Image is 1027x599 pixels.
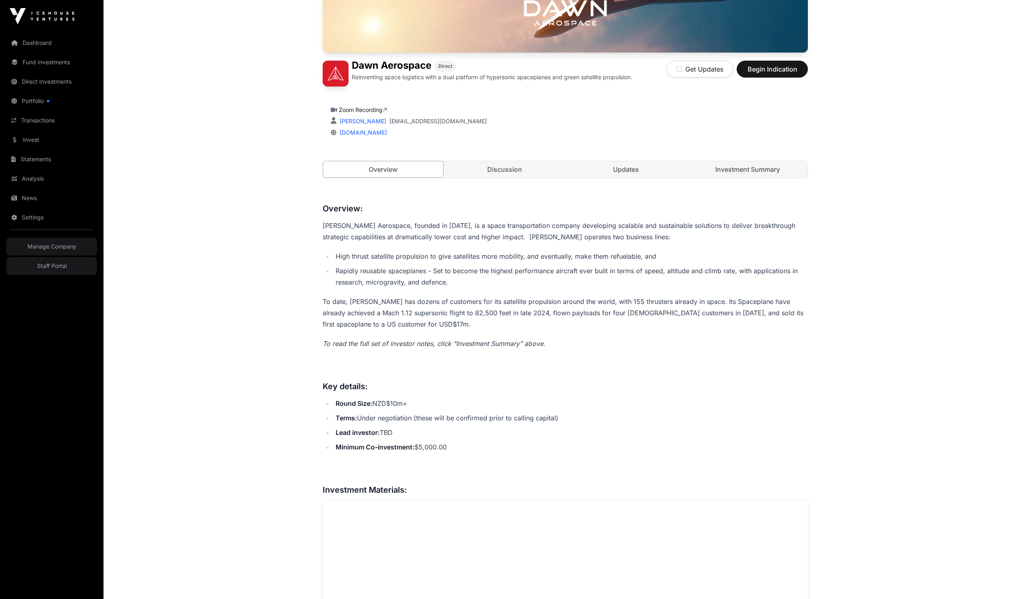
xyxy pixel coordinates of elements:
[6,53,97,71] a: Fund Investments
[352,73,632,81] p: Reinventing space logistics with a dual platform of hypersonic spaceplanes and green satellite pr...
[323,296,808,330] p: To date, [PERSON_NAME] has dozens of customers for its satellite propulsion around the world, wit...
[336,414,357,422] strong: Terms:
[389,117,487,125] a: [EMAIL_ADDRESS][DOMAIN_NAME]
[323,161,807,177] nav: Tabs
[6,112,97,129] a: Transactions
[445,161,565,177] a: Discussion
[6,92,97,110] a: Portfolio
[737,69,808,77] a: Begin Indication
[438,63,452,70] span: Direct
[323,380,808,393] h3: Key details:
[6,34,97,52] a: Dashboard
[323,220,808,243] p: [PERSON_NAME] Aerospace, founded in [DATE], is a space transportation company developing scalable...
[333,251,808,262] li: High thrust satellite propulsion to give satellites more mobility, and eventually, make them refu...
[666,61,733,78] button: Get Updates
[6,189,97,207] a: News
[323,61,349,86] img: Dawn Aerospace
[333,427,808,438] li: TBD
[336,443,414,451] strong: Minimum Co-investment:
[336,399,372,407] strong: Round Size:
[688,161,808,177] a: Investment Summary
[10,8,74,24] img: Icehouse Ventures Logo
[333,412,808,424] li: Under negotiation (these will be confirmed prior to calling capital)
[323,483,808,496] h3: Investment Materials:
[6,73,97,91] a: Direct Investments
[6,209,97,226] a: Settings
[352,61,431,72] h1: Dawn Aerospace
[323,202,808,215] h3: Overview:
[336,428,378,437] strong: Lead investor
[566,161,686,177] a: Updates
[6,150,97,168] a: Statements
[339,106,387,113] a: Zoom Recording
[338,118,386,124] a: [PERSON_NAME]
[6,257,97,275] a: Staff Portal
[378,428,380,437] strong: :
[747,64,798,74] span: Begin Indication
[333,265,808,288] li: Rapidly reusable spaceplanes - Set to become the highest performance aircraft ever built in terms...
[323,161,444,178] a: Overview
[333,398,808,409] li: NZD$10m+
[6,238,97,255] a: Manage Company
[737,61,808,78] button: Begin Indication
[987,560,1027,599] iframe: Chat Widget
[333,441,808,453] li: $5,000.00
[6,131,97,149] a: Invest
[6,170,97,188] a: Analysis
[336,129,387,136] a: [DOMAIN_NAME]
[323,340,545,348] em: To read the full set of investor notes, click "Investment Summary" above.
